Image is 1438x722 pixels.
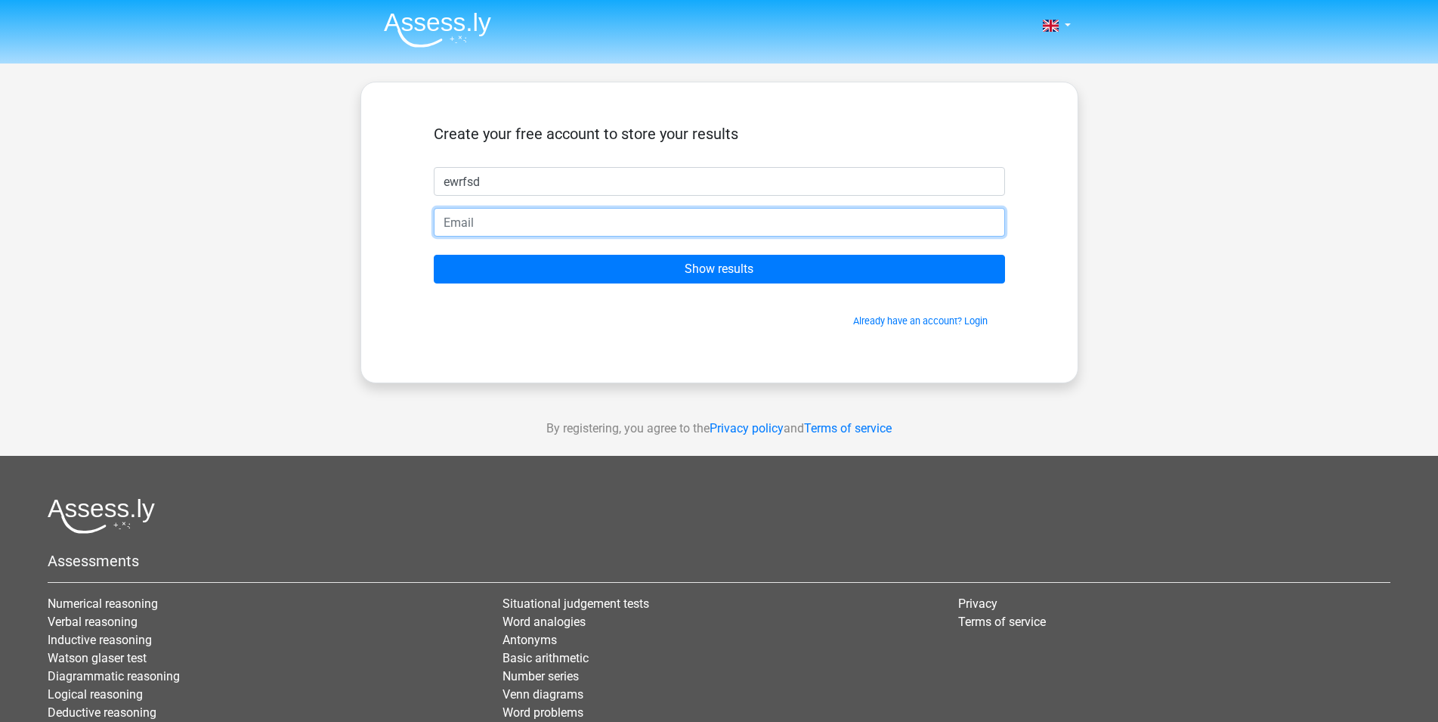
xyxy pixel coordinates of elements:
[958,615,1046,629] a: Terms of service
[503,615,586,629] a: Word analogies
[48,552,1390,570] h5: Assessments
[384,12,491,48] img: Assessly
[48,498,155,534] img: Assessly logo
[434,255,1005,284] input: Show results
[48,615,138,629] a: Verbal reasoning
[434,208,1005,237] input: Email
[804,421,892,435] a: Terms of service
[48,687,143,702] a: Logical reasoning
[503,633,557,647] a: Antonyms
[48,669,180,683] a: Diagrammatic reasoning
[48,597,158,611] a: Numerical reasoning
[503,705,583,720] a: Word problems
[434,167,1005,196] input: First name
[48,705,156,720] a: Deductive reasoning
[853,315,988,327] a: Already have an account? Login
[710,421,784,435] a: Privacy policy
[958,597,997,611] a: Privacy
[48,651,147,665] a: Watson glaser test
[503,651,589,665] a: Basic arithmetic
[503,597,649,611] a: Situational judgement tests
[48,633,152,647] a: Inductive reasoning
[503,669,579,683] a: Number series
[434,125,1005,143] h5: Create your free account to store your results
[503,687,583,702] a: Venn diagrams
